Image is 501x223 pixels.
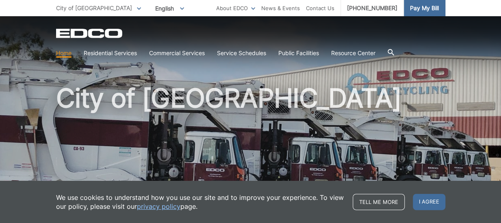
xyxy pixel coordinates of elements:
a: Residential Services [84,49,137,58]
span: English [149,2,190,15]
a: Home [56,49,72,58]
a: privacy policy [137,202,180,211]
a: Resource Center [331,49,375,58]
a: Public Facilities [278,49,319,58]
a: Tell me more [353,194,405,210]
a: EDCD logo. Return to the homepage. [56,28,124,38]
a: News & Events [261,4,300,13]
span: City of [GEOGRAPHIC_DATA] [56,4,132,11]
a: Commercial Services [149,49,205,58]
p: We use cookies to understand how you use our site and to improve your experience. To view our pol... [56,193,345,211]
a: Contact Us [306,4,334,13]
a: About EDCO [216,4,255,13]
span: Pay My Bill [410,4,439,13]
span: I agree [413,194,445,210]
a: Service Schedules [217,49,266,58]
